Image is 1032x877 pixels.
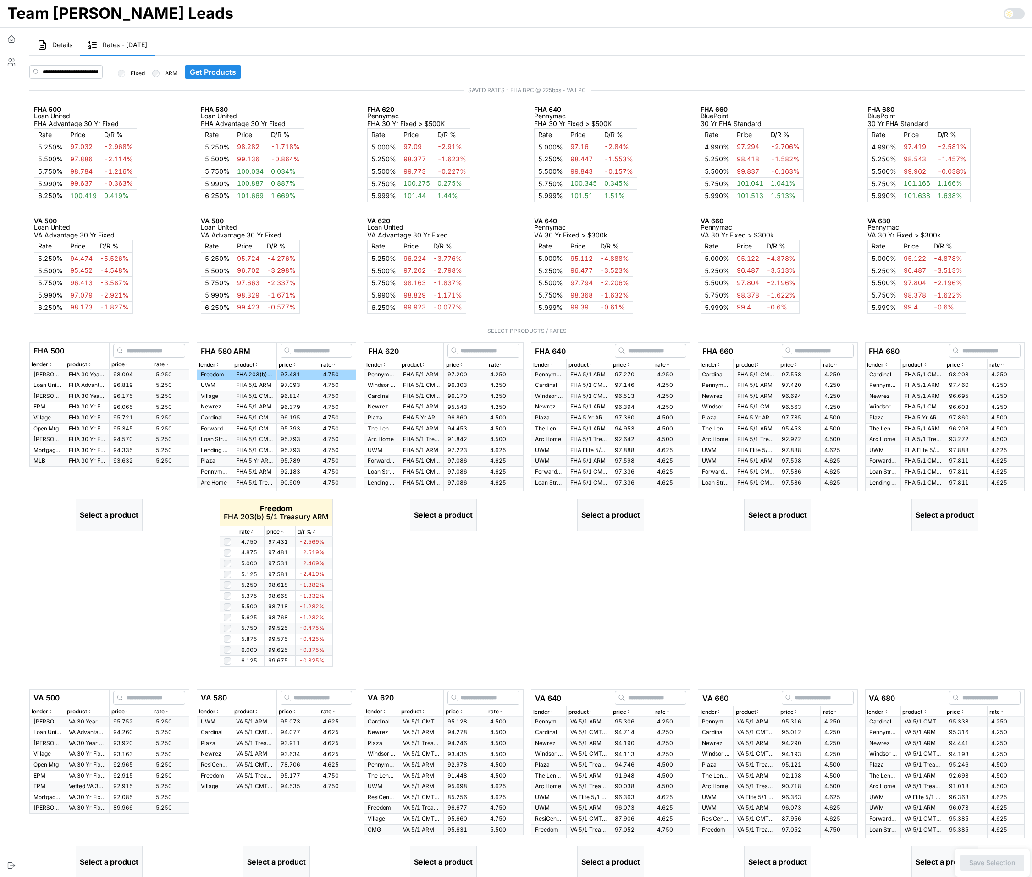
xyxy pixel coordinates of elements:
p: product [568,360,589,369]
button: d/r % [296,528,333,536]
p: rate [822,360,833,369]
p: lender [533,707,550,716]
td: D/R % [434,128,470,141]
span: SAVED RATES - FHA BPC @ 225bps - VA LPC [29,86,1025,95]
p: Pennymac [534,113,637,119]
span: 101.513 [737,192,763,199]
button: product [232,707,276,716]
p: rate [321,360,331,369]
span: 5.250 [205,143,223,151]
input: Select row [224,603,231,611]
button: product [232,360,276,369]
button: price [265,528,295,536]
p: price [111,707,125,716]
p: Loan United [34,113,137,119]
span: 1.166% [938,179,962,187]
button: product [901,707,945,716]
span: 99.843 [570,167,593,175]
span: 0.275% [437,179,462,187]
button: rate [988,360,1024,369]
p: Pennymac [534,224,633,231]
p: FHA Advantage 30 Yr Fixed [34,119,137,128]
button: rate [319,360,356,369]
span: 5.500 [705,167,723,175]
p: d/r % [298,528,312,536]
td: % [534,165,567,177]
td: D/R % [96,240,133,253]
p: price [780,360,793,369]
p: Loan United [34,224,133,231]
label: Fixed [125,70,145,77]
button: price [611,707,653,716]
p: FHA 680 [867,106,971,113]
span: 101.041 [737,179,763,187]
p: FHA 660 [701,106,804,113]
p: lender [867,707,884,716]
td: D/R % [267,128,304,141]
input: Select row [224,571,231,578]
span: 0.419% [104,192,129,199]
span: 100.419 [70,192,97,199]
p: VA Advantage 30 Yr Fixed [201,231,300,240]
button: Get Products [185,65,241,79]
p: VA 30 Yr Fixed > $300k [867,231,966,240]
input: Select row [224,538,231,546]
input: Select row [224,657,231,665]
td: Price [233,128,267,141]
td: % [34,141,67,153]
button: price [778,360,820,369]
p: price [279,360,292,369]
span: 5.250 [538,155,557,163]
span: -2.84% [604,143,629,150]
span: 100.345 [570,179,597,187]
span: -0.363% [104,179,133,187]
p: BluePoint [701,113,804,119]
p: product [234,360,254,369]
p: VA 680 [867,218,966,224]
td: Rate [34,128,67,141]
td: D/R % [100,128,137,141]
p: VA Advantage 30 Yr Fixed [34,231,133,240]
span: Details [52,42,72,48]
span: -1.623% [437,155,466,163]
p: lender [32,707,48,716]
p: product [903,360,923,369]
span: 100.887 [237,179,264,187]
td: % [867,141,900,153]
p: price [111,360,125,369]
td: Price [567,128,601,141]
button: rate [319,707,356,716]
td: % [867,190,900,202]
span: 97.886 [70,155,93,163]
p: FHA 640 [534,106,637,113]
span: 97.16 [570,143,589,150]
span: 1.513% [771,192,795,199]
button: lender [197,707,232,716]
p: Loan United [201,113,304,119]
p: VA 640 [534,218,633,224]
p: price [266,528,280,536]
span: 1.669% [271,192,296,199]
p: product [735,360,756,369]
span: 98.543 [904,155,926,163]
p: Pennymac [701,224,800,231]
input: Select row [224,549,231,557]
span: 6.250 [205,192,223,199]
button: product [65,360,109,369]
span: 5.750 [38,167,56,175]
span: 99.962 [904,167,926,175]
span: 101.166 [904,179,930,187]
p: FHA 580 [201,106,304,113]
span: 5.990 [872,192,890,199]
p: lender [700,360,717,369]
p: product [67,707,87,716]
td: Rate [34,240,67,253]
p: rate [655,360,666,369]
span: 100.034 [237,167,264,175]
button: product [399,707,443,716]
button: rate [237,528,264,536]
p: Loan United [201,224,300,231]
input: Select row [224,635,231,643]
p: price [947,707,960,716]
button: rate [486,707,523,716]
